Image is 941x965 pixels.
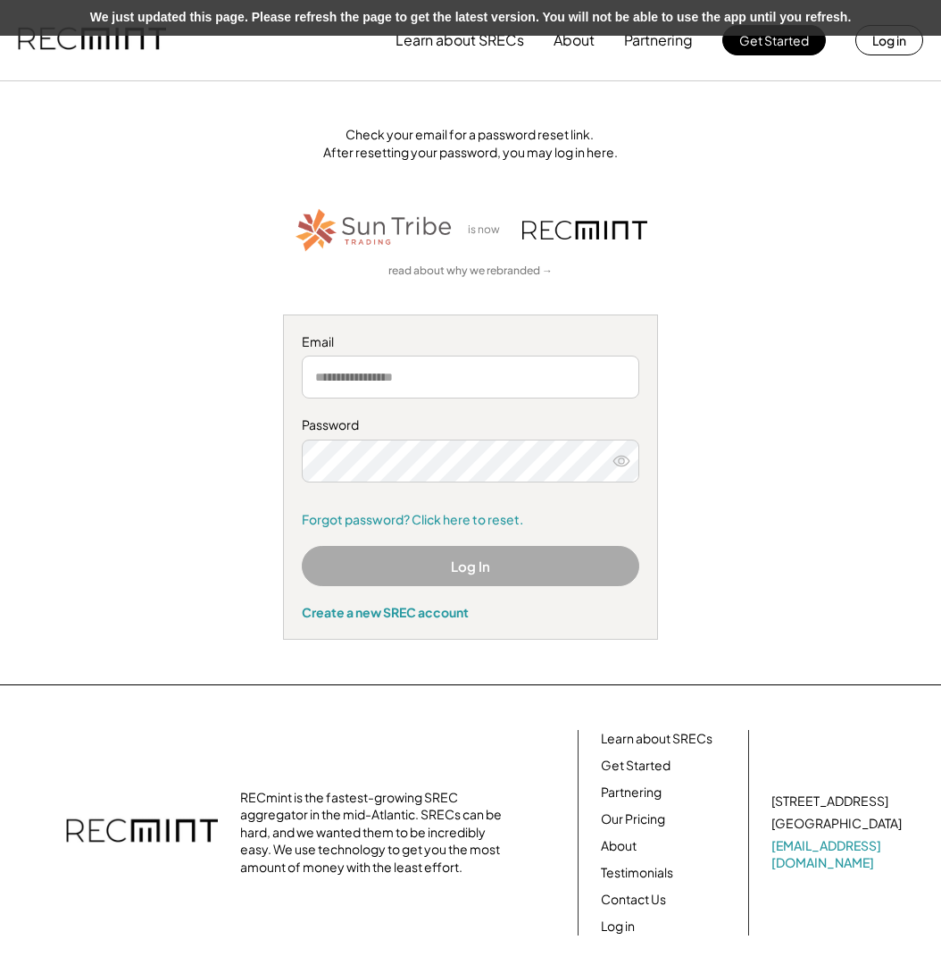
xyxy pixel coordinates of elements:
a: Learn about SRECs [601,730,712,748]
img: recmint-logotype%403x.png [18,10,166,71]
a: Partnering [601,784,662,801]
div: is now [463,222,513,238]
div: RECmint is the fastest-growing SREC aggregator in the mid-Atlantic. SRECs can be hard, and we wan... [240,789,508,877]
button: Partnering [624,22,693,58]
a: read about why we rebranded → [388,264,553,279]
button: About [554,22,595,58]
img: STT_Horizontal_Logo%2B-%2BColor.png [294,206,454,255]
div: Create a new SREC account [302,604,639,620]
button: Get Started [722,25,826,55]
img: recmint-logotype%403x.png [522,221,647,239]
button: Log In [302,546,639,586]
a: [EMAIL_ADDRESS][DOMAIN_NAME] [771,837,905,872]
a: Get Started [601,757,670,775]
a: Forgot password? Click here to reset. [302,511,639,529]
a: Our Pricing [601,810,665,828]
div: Password [302,416,639,434]
a: About [601,837,637,855]
button: Learn about SRECs [396,22,524,58]
div: Check your email for a password reset link. After resetting your password, you may log in here. [21,126,920,161]
button: Log in [855,25,923,55]
div: [STREET_ADDRESS] [771,793,888,810]
div: [GEOGRAPHIC_DATA] [771,815,902,833]
a: Log in [601,918,635,936]
a: Contact Us [601,891,666,909]
img: recmint-logotype%403x.png [66,801,218,863]
div: Email [302,333,639,351]
a: Testimonials [601,864,673,882]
